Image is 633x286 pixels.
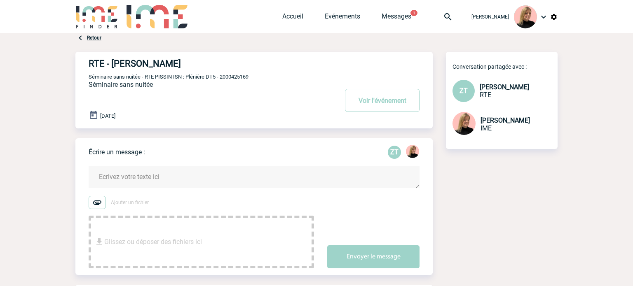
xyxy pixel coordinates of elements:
span: ZT [460,87,468,95]
button: 1 [410,10,417,16]
p: ZT [388,146,401,159]
span: [PERSON_NAME] [471,14,509,20]
span: Ajouter un fichier [111,200,149,205]
p: Conversation partagée avec : [452,63,558,70]
a: Retour [87,35,101,41]
span: [PERSON_NAME] [481,116,530,124]
div: Estelle PERIOU [406,145,419,160]
img: 131233-0.png [406,145,419,158]
span: [DATE] [100,113,115,119]
h4: RTE - [PERSON_NAME] [89,58,313,69]
a: Accueil [282,12,303,24]
span: [PERSON_NAME] [480,83,529,91]
button: Envoyer le message [327,245,420,268]
span: IME [481,124,492,132]
span: Séminaire sans nuitée [89,81,153,88]
a: Messages [382,12,411,24]
span: Séminaire sans nuitée - RTE PISSIN ISN : Plénière DT5 - 2000425169 [89,74,249,80]
img: 131233-0.png [452,112,476,135]
span: RTE [480,91,491,99]
button: Voir l'événement [345,89,420,112]
p: Écrire un message : [89,148,145,156]
img: IME-Finder [75,5,118,28]
div: Zoé TIXADOR [388,146,401,159]
span: Glissez ou déposer des fichiers ici [104,221,202,263]
a: Evénements [325,12,360,24]
img: 131233-0.png [514,5,537,28]
img: file_download.svg [94,237,104,247]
